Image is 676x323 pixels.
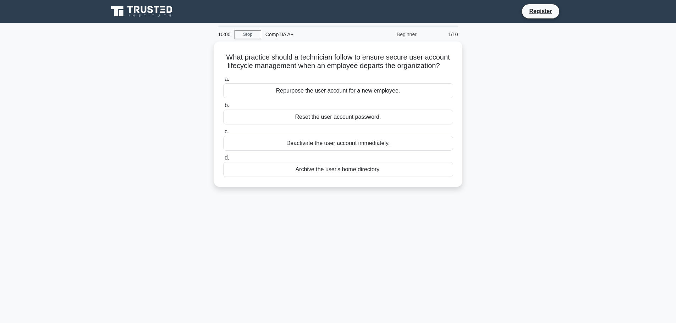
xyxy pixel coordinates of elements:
[222,53,454,71] h5: What practice should a technician follow to ensure secure user account lifecycle management when ...
[223,162,453,177] div: Archive the user's home directory.
[421,27,462,41] div: 1/10
[525,7,556,16] a: Register
[225,128,229,134] span: c.
[225,102,229,108] span: b.
[225,155,229,161] span: d.
[223,83,453,98] div: Repurpose the user account for a new employee.
[223,110,453,124] div: Reset the user account password.
[223,136,453,151] div: Deactivate the user account immediately.
[359,27,421,41] div: Beginner
[225,76,229,82] span: a.
[261,27,359,41] div: CompTIA A+
[214,27,235,41] div: 10:00
[235,30,261,39] a: Stop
